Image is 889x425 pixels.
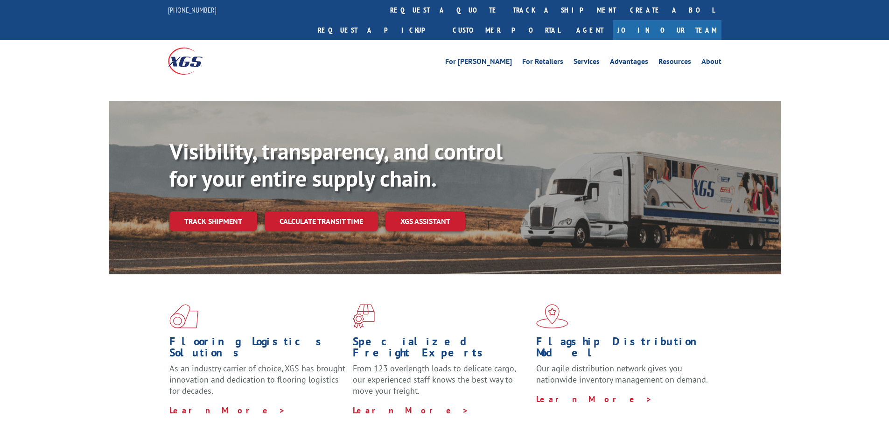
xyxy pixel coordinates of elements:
[536,394,652,404] a: Learn More >
[169,137,503,193] b: Visibility, transparency, and control for your entire supply chain.
[446,20,567,40] a: Customer Portal
[536,304,568,328] img: xgs-icon-flagship-distribution-model-red
[536,363,708,385] span: Our agile distribution network gives you nationwide inventory management on demand.
[536,336,713,363] h1: Flagship Distribution Model
[169,304,198,328] img: xgs-icon-total-supply-chain-intelligence-red
[353,304,375,328] img: xgs-icon-focused-on-flooring-red
[265,211,378,231] a: Calculate transit time
[169,405,286,416] a: Learn More >
[701,58,721,68] a: About
[445,58,512,68] a: For [PERSON_NAME]
[522,58,563,68] a: For Retailers
[353,405,469,416] a: Learn More >
[658,58,691,68] a: Resources
[567,20,613,40] a: Agent
[610,58,648,68] a: Advantages
[574,58,600,68] a: Services
[169,363,345,396] span: As an industry carrier of choice, XGS has brought innovation and dedication to flooring logistics...
[353,336,529,363] h1: Specialized Freight Experts
[168,5,217,14] a: [PHONE_NUMBER]
[613,20,721,40] a: Join Our Team
[311,20,446,40] a: Request a pickup
[169,211,257,231] a: Track shipment
[385,211,465,231] a: XGS ASSISTANT
[353,363,529,404] p: From 123 overlength loads to delicate cargo, our experienced staff knows the best way to move you...
[169,336,346,363] h1: Flooring Logistics Solutions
